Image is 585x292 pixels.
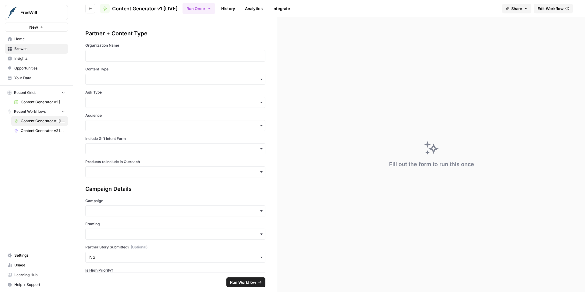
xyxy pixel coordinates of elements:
a: Settings [5,251,68,260]
a: Opportunities [5,63,68,73]
button: Recent Grids [5,88,68,97]
a: Browse [5,44,68,54]
span: Browse [14,46,65,52]
span: Learning Hub [14,272,65,278]
label: Products to Include in Outreach [85,159,265,165]
a: History [218,4,239,13]
span: Content Generator v2 [DRAFT] Test [21,99,65,105]
span: Help + Support [14,282,65,287]
a: Learning Hub [5,270,68,280]
div: Partner + Content Type [85,29,265,38]
a: Analytics [241,4,266,13]
button: New [5,23,68,32]
button: Help + Support [5,280,68,290]
button: Run Workflow [226,277,265,287]
a: Content Generator v2 [BETA] [11,126,68,136]
a: Content Generator v1 [LIVE] [11,116,68,126]
span: Edit Workflow [537,5,564,12]
span: New [29,24,38,30]
button: Share [502,4,531,13]
a: Edit Workflow [534,4,573,13]
label: Organization Name [85,43,265,48]
span: Settings [14,253,65,258]
label: Include Gift Intent Form [85,136,265,141]
label: Framing [85,221,265,227]
label: Content Type [85,66,265,72]
a: Content Generator v2 [DRAFT] Test [11,97,68,107]
span: Content Generator v1 [LIVE] [112,5,178,12]
span: Usage [14,262,65,268]
a: Usage [5,260,68,270]
div: Fill out the form to run this once [389,160,474,169]
input: No [89,254,261,260]
span: Share [511,5,522,12]
button: Run Once [183,3,215,14]
label: Ask Type [85,90,265,95]
a: Content Generator v1 [LIVE] [100,4,178,13]
span: Recent Grids [14,90,36,95]
label: Is High Priority? [85,268,265,273]
span: Content Generator v1 [LIVE] [21,118,65,124]
a: Home [5,34,68,44]
div: Campaign Details [85,185,265,193]
a: Integrate [269,4,294,13]
span: FreeWill [20,9,57,16]
a: Your Data [5,73,68,83]
span: (Optional) [131,244,147,250]
span: Home [14,36,65,42]
img: FreeWill Logo [7,7,18,18]
span: Content Generator v2 [BETA] [21,128,65,134]
span: Insights [14,56,65,61]
span: Your Data [14,75,65,81]
span: Run Workflow [230,279,256,285]
span: Opportunities [14,66,65,71]
button: Workspace: FreeWill [5,5,68,20]
a: Insights [5,54,68,63]
label: Audience [85,113,265,118]
span: Recent Workflows [14,109,46,114]
label: Campaign [85,198,265,204]
label: Partner Story Submitted? [85,244,265,250]
button: Recent Workflows [5,107,68,116]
